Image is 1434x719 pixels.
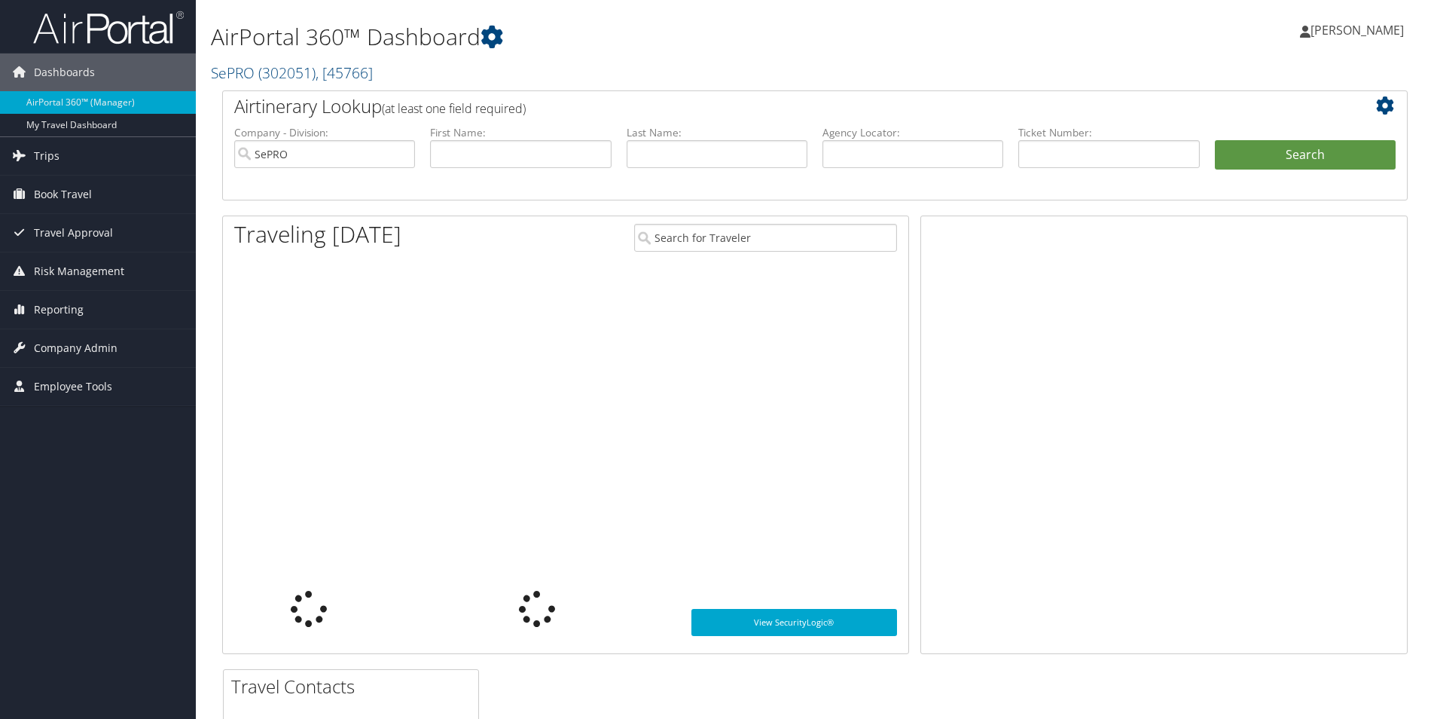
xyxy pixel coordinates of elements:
[34,137,59,175] span: Trips
[34,368,112,405] span: Employee Tools
[1215,140,1396,170] button: Search
[34,176,92,213] span: Book Travel
[316,63,373,83] span: , [ 45766 ]
[234,93,1297,119] h2: Airtinerary Lookup
[430,125,611,140] label: First Name:
[34,291,84,329] span: Reporting
[691,609,897,636] a: View SecurityLogic®
[382,100,526,117] span: (at least one field required)
[234,219,401,250] h1: Traveling [DATE]
[33,10,184,45] img: airportal-logo.png
[211,21,1016,53] h1: AirPortal 360™ Dashboard
[822,125,1003,140] label: Agency Locator:
[627,125,807,140] label: Last Name:
[34,214,113,252] span: Travel Approval
[234,125,415,140] label: Company - Division:
[258,63,316,83] span: ( 302051 )
[34,329,117,367] span: Company Admin
[34,252,124,290] span: Risk Management
[231,674,478,699] h2: Travel Contacts
[1018,125,1199,140] label: Ticket Number:
[1310,22,1404,38] span: [PERSON_NAME]
[211,63,373,83] a: SePRO
[634,224,897,252] input: Search for Traveler
[1300,8,1419,53] a: [PERSON_NAME]
[34,54,95,91] span: Dashboards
